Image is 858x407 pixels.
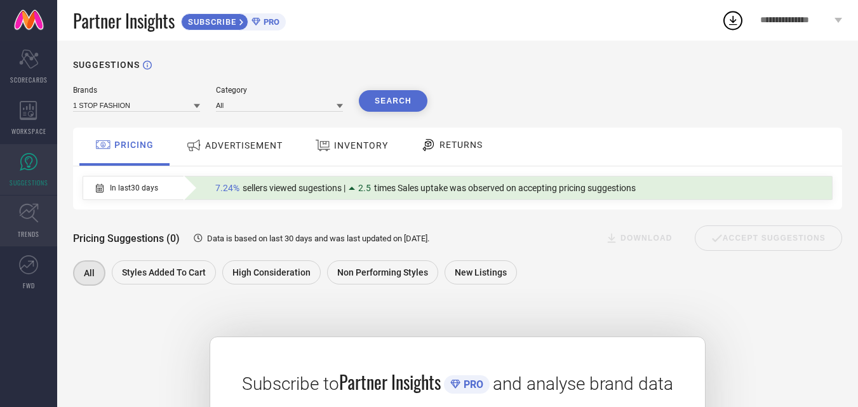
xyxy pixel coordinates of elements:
[73,8,175,34] span: Partner Insights
[242,373,339,394] span: Subscribe to
[23,281,35,290] span: FWD
[114,140,154,150] span: PRICING
[181,10,286,30] a: SUBSCRIBEPRO
[232,267,311,277] span: High Consideration
[10,75,48,84] span: SCORECARDS
[18,229,39,239] span: TRENDS
[455,267,507,277] span: New Listings
[216,86,343,95] div: Category
[182,17,239,27] span: SUBSCRIBE
[73,60,140,70] h1: SUGGESTIONS
[695,225,842,251] div: Accept Suggestions
[439,140,483,150] span: RETURNS
[339,369,441,395] span: Partner Insights
[358,183,371,193] span: 2.5
[359,90,427,112] button: Search
[205,140,283,150] span: ADVERTISEMENT
[73,86,200,95] div: Brands
[337,267,428,277] span: Non Performing Styles
[84,268,95,278] span: All
[243,183,345,193] span: sellers viewed sugestions |
[460,378,483,390] span: PRO
[721,9,744,32] div: Open download list
[122,267,206,277] span: Styles Added To Cart
[209,180,642,196] div: Percentage of sellers who have viewed suggestions for the current Insight Type
[493,373,673,394] span: and analyse brand data
[73,232,180,244] span: Pricing Suggestions (0)
[11,126,46,136] span: WORKSPACE
[10,178,48,187] span: SUGGESTIONS
[215,183,239,193] span: 7.24%
[207,234,429,243] span: Data is based on last 30 days and was last updated on [DATE] .
[334,140,388,150] span: INVENTORY
[260,17,279,27] span: PRO
[110,183,158,192] span: In last 30 days
[374,183,636,193] span: times Sales uptake was observed on accepting pricing suggestions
